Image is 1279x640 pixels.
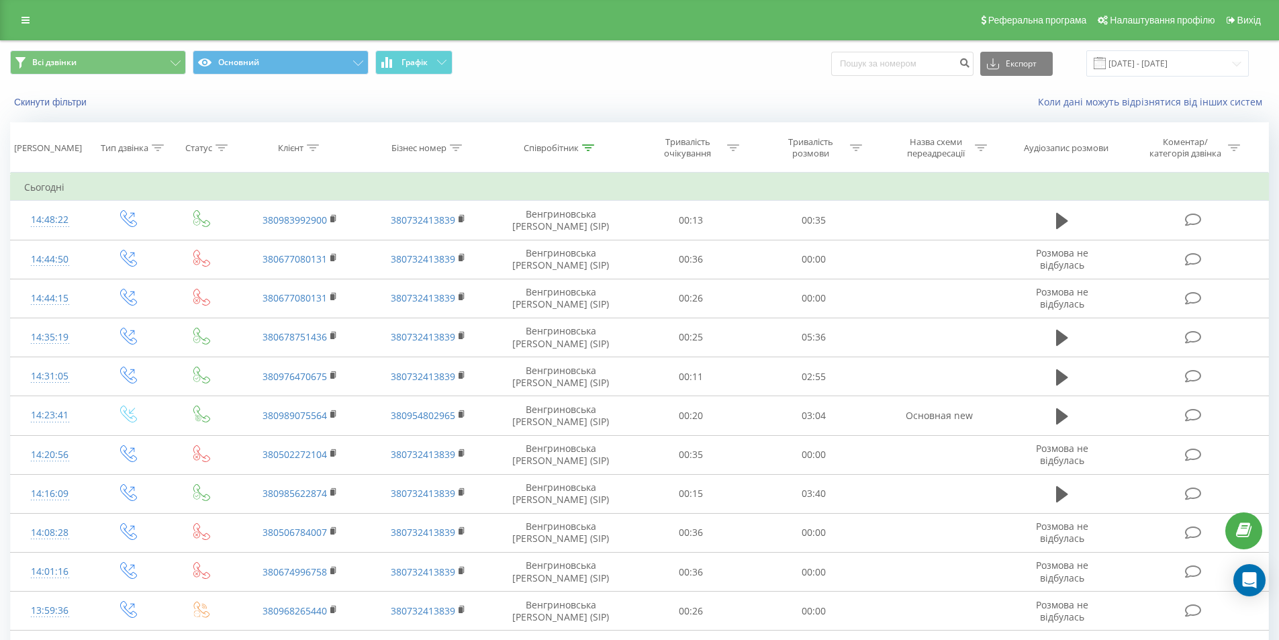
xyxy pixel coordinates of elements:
td: Сьогодні [11,174,1269,201]
td: 00:25 [630,318,753,357]
td: Венгриновська [PERSON_NAME] (SIP) [492,240,630,279]
a: 380732413839 [391,565,455,578]
td: 00:00 [753,592,875,631]
div: Бізнес номер [391,142,446,154]
div: 13:59:36 [24,598,76,624]
a: 380732413839 [391,330,455,343]
div: Співробітник [524,142,579,154]
a: 380732413839 [391,253,455,265]
div: 14:20:56 [24,442,76,468]
div: Коментар/категорія дзвінка [1146,136,1225,159]
a: 380674996758 [263,565,327,578]
td: 00:36 [630,553,753,592]
td: Венгриновська [PERSON_NAME] (SIP) [492,357,630,396]
div: Тривалість очікування [652,136,724,159]
span: Реферальна програма [988,15,1087,26]
div: Статус [185,142,212,154]
a: 380732413839 [391,604,455,617]
div: Open Intercom Messenger [1233,564,1266,596]
a: 380732413839 [391,291,455,304]
div: 14:01:16 [24,559,76,585]
a: 380985622874 [263,487,327,500]
td: Основная new [875,396,1002,435]
span: Розмова не відбулась [1036,598,1088,623]
td: 00:35 [630,435,753,474]
td: 00:26 [630,592,753,631]
div: 14:48:22 [24,207,76,233]
a: 380983992900 [263,214,327,226]
a: 380678751436 [263,330,327,343]
button: Всі дзвінки [10,50,186,75]
div: Аудіозапис розмови [1024,142,1108,154]
a: 380506784007 [263,526,327,539]
div: Тривалість розмови [775,136,847,159]
div: Тип дзвінка [101,142,148,154]
span: Налаштування профілю [1110,15,1215,26]
span: Розмова не відбулась [1036,285,1088,310]
span: Розмова не відбулась [1036,559,1088,584]
a: 380732413839 [391,448,455,461]
span: Графік [401,58,428,67]
td: 03:40 [753,474,875,513]
td: 00:00 [753,513,875,552]
a: 380732413839 [391,487,455,500]
td: 00:35 [753,201,875,240]
div: 14:16:09 [24,481,76,507]
td: 00:26 [630,279,753,318]
td: Венгриновська [PERSON_NAME] (SIP) [492,474,630,513]
div: Клієнт [278,142,303,154]
td: 00:15 [630,474,753,513]
a: 380732413839 [391,370,455,383]
a: 380989075564 [263,409,327,422]
a: Коли дані можуть відрізнятися вiд інших систем [1038,95,1269,108]
button: Графік [375,50,453,75]
div: 14:23:41 [24,402,76,428]
td: 00:36 [630,513,753,552]
td: 00:00 [753,553,875,592]
td: Венгриновська [PERSON_NAME] (SIP) [492,396,630,435]
td: Венгриновська [PERSON_NAME] (SIP) [492,592,630,631]
td: Венгриновська [PERSON_NAME] (SIP) [492,279,630,318]
div: [PERSON_NAME] [14,142,82,154]
div: 14:44:15 [24,285,76,312]
span: Розмова не відбулась [1036,442,1088,467]
td: Венгриновська [PERSON_NAME] (SIP) [492,201,630,240]
button: Скинути фільтри [10,96,93,108]
td: 03:04 [753,396,875,435]
td: 05:36 [753,318,875,357]
td: 00:36 [630,240,753,279]
a: 380677080131 [263,253,327,265]
div: Назва схеми переадресації [900,136,972,159]
td: 00:11 [630,357,753,396]
span: Розмова не відбулась [1036,246,1088,271]
button: Основний [193,50,369,75]
td: 00:13 [630,201,753,240]
a: 380732413839 [391,214,455,226]
td: Венгриновська [PERSON_NAME] (SIP) [492,435,630,474]
input: Пошук за номером [831,52,974,76]
span: Розмова не відбулась [1036,520,1088,545]
a: 380732413839 [391,526,455,539]
a: 380968265440 [263,604,327,617]
button: Експорт [980,52,1053,76]
td: Венгриновська [PERSON_NAME] (SIP) [492,553,630,592]
td: 00:20 [630,396,753,435]
div: 14:08:28 [24,520,76,546]
div: 14:44:50 [24,246,76,273]
a: 380976470675 [263,370,327,383]
span: Всі дзвінки [32,57,77,68]
td: 02:55 [753,357,875,396]
td: Венгриновська [PERSON_NAME] (SIP) [492,513,630,552]
a: 380954802965 [391,409,455,422]
a: 380502272104 [263,448,327,461]
div: 14:31:05 [24,363,76,390]
td: 00:00 [753,279,875,318]
td: 00:00 [753,240,875,279]
div: 14:35:19 [24,324,76,351]
a: 380677080131 [263,291,327,304]
span: Вихід [1237,15,1261,26]
td: 00:00 [753,435,875,474]
td: Венгриновська [PERSON_NAME] (SIP) [492,318,630,357]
